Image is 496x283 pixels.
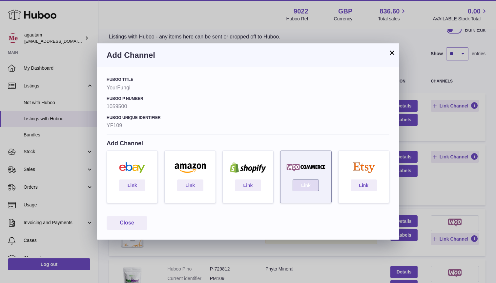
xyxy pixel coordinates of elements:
h4: Huboo P number [107,96,389,101]
h4: Huboo Unique Identifier [107,115,389,120]
a: Link [119,179,145,191]
strong: YourFungi [107,84,389,91]
img: woocommerce [284,162,328,173]
img: amazon [168,162,212,173]
h3: Add Channel [107,50,389,60]
a: Link [177,179,203,191]
button: × [388,49,396,57]
button: Close [107,216,147,230]
h4: Huboo Title [107,77,389,82]
img: shopify [226,162,270,173]
strong: 1059500 [107,103,389,110]
a: Link [351,179,377,191]
strong: YF109 [107,122,389,129]
a: Link [235,179,261,191]
img: ebay [110,162,154,173]
h4: Add Channel [107,139,389,147]
img: etsy [342,162,386,173]
a: Link [293,179,319,191]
